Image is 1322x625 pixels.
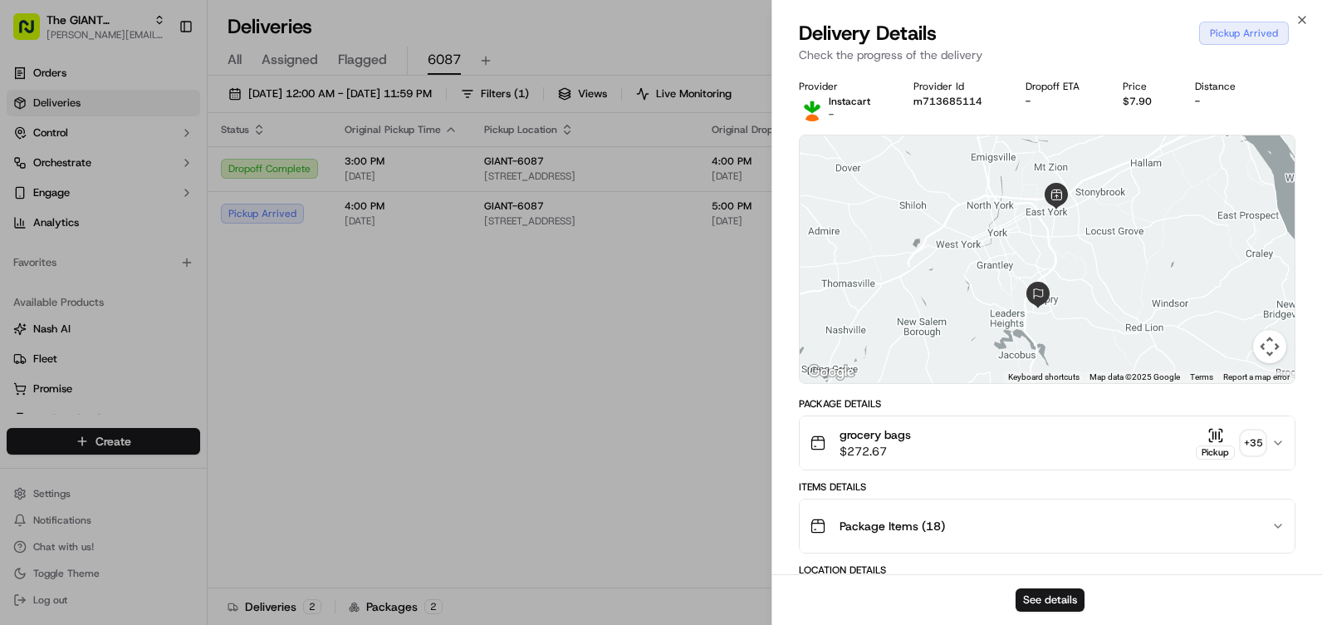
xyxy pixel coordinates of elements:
div: 💻 [140,243,154,256]
button: Pickup+35 [1196,427,1265,460]
span: Delivery Details [799,20,937,47]
p: Check the progress of the delivery [799,47,1295,63]
a: Terms (opens in new tab) [1190,372,1213,381]
div: 📗 [17,243,30,256]
div: Distance [1195,80,1252,93]
button: Start new chat [282,164,302,184]
div: + 35 [1241,431,1265,455]
img: Google [804,362,859,383]
p: Welcome 👋 [17,66,302,93]
div: $7.90 [1123,95,1168,108]
button: Package Items (18) [800,500,1295,553]
button: grocery bags$272.67Pickup+35 [800,416,1295,470]
button: Map camera controls [1253,330,1286,363]
div: Package Details [799,397,1295,411]
span: $272.67 [840,443,911,460]
span: - [829,108,834,121]
button: Keyboard shortcuts [1008,372,1080,383]
span: Knowledge Base [33,241,127,258]
a: Powered byPylon [117,281,201,294]
a: 📗Knowledge Base [10,234,134,264]
div: - [1195,95,1252,108]
div: Location Details [799,563,1295,577]
span: Package Items ( 18 ) [840,518,945,534]
div: Pickup [1196,445,1235,460]
div: Dropoff ETA [1026,80,1096,93]
p: Instacart [829,95,870,108]
div: Provider Id [913,80,999,93]
div: Price [1123,80,1168,93]
div: Items Details [799,480,1295,494]
a: 💻API Documentation [134,234,273,264]
button: Pickup [1196,427,1235,460]
img: 1736555255976-a54dd68f-1ca7-489b-9aae-adbdc363a1c4 [17,159,47,189]
a: Report a map error [1223,372,1290,381]
img: profile_instacart_ahold_partner.png [799,95,825,121]
img: Nash [17,17,50,50]
div: Provider [799,80,887,93]
button: See details [1016,588,1085,612]
span: grocery bags [840,426,911,443]
div: - [1026,95,1096,108]
div: We're available if you need us! [56,175,210,189]
input: Got a question? Start typing here... [43,107,299,125]
span: API Documentation [157,241,267,258]
span: Pylon [165,282,201,294]
span: Map data ©2025 Google [1089,372,1180,381]
button: m713685114 [913,95,982,108]
div: Start new chat [56,159,272,175]
a: Open this area in Google Maps (opens a new window) [804,362,859,383]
